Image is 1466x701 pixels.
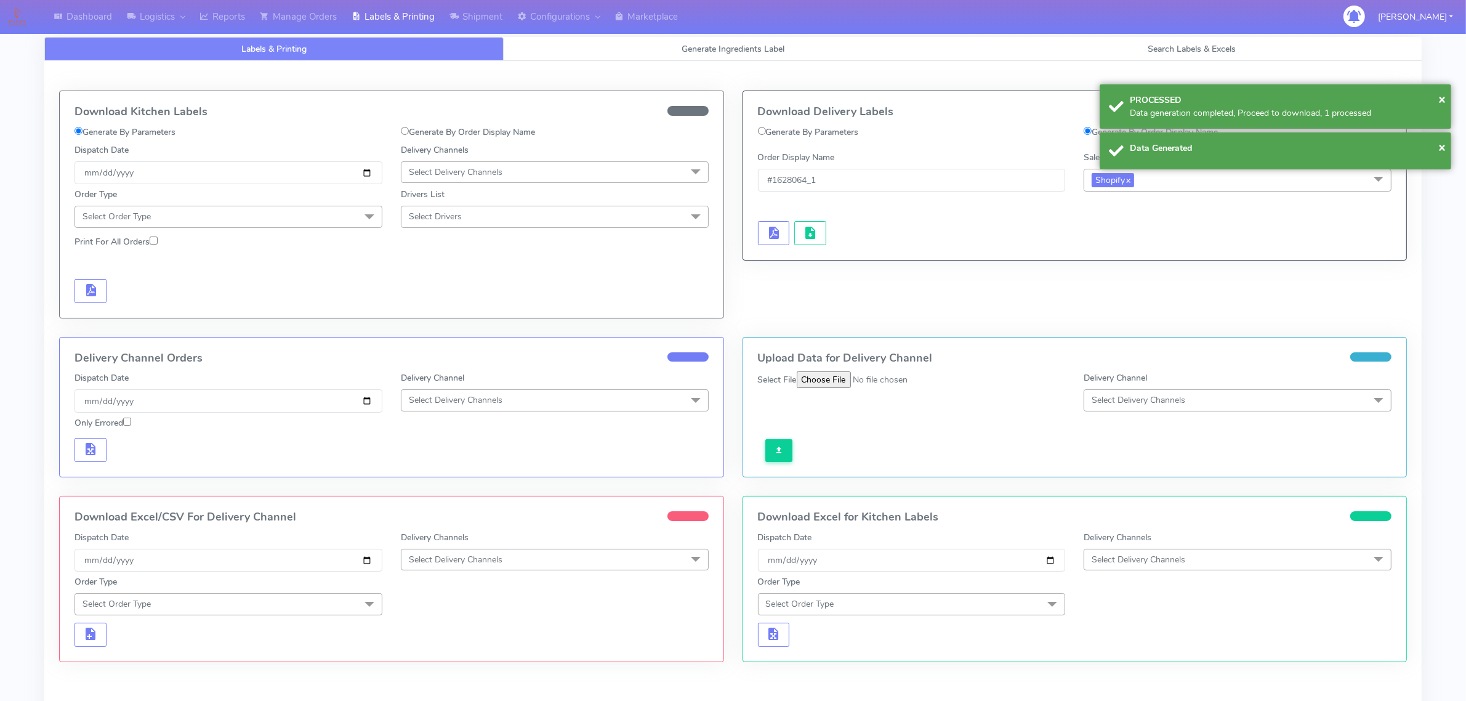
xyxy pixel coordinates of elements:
div: PROCESSED [1130,94,1442,107]
span: × [1438,139,1446,155]
a: x [1125,173,1130,186]
span: Labels & Printing [241,43,307,55]
span: Select Delivery Channels [409,394,502,406]
div: Data Generated [1130,142,1442,155]
input: Generate By Order Display Name [1084,127,1092,135]
button: [PERSON_NAME] [1369,4,1462,30]
label: Dispatch Date [75,531,129,544]
label: Order Display Name [758,151,835,164]
input: Only Errored [123,418,131,426]
input: Generate By Parameters [75,127,83,135]
label: Select File [758,373,797,386]
input: Print For All Orders [150,237,158,245]
label: Dispatch Date [75,371,129,384]
span: Select Order Type [766,598,834,610]
span: Select Delivery Channels [1092,554,1185,565]
label: Print For All Orders [75,235,158,248]
h4: Download Delivery Labels [758,106,1392,118]
button: Close [1438,138,1446,156]
input: Generate By Order Display Name [401,127,409,135]
span: Select Order Type [83,211,151,222]
span: Generate Ingredients Label [682,43,784,55]
span: Shopify [1092,173,1134,187]
label: Delivery Channels [401,531,469,544]
label: Order Type [75,575,117,588]
span: Search Labels & Excels [1148,43,1236,55]
label: Generate By Order Display Name [1084,126,1218,139]
h4: Upload Data for Delivery Channel [758,352,1392,365]
label: Order Type [758,575,800,588]
span: Select Delivery Channels [409,166,502,178]
label: Generate By Parameters [758,126,859,139]
h4: Download Excel for Kitchen Labels [758,511,1392,524]
div: Data generation completed, Proceed to download, 1 processed [1130,107,1442,120]
label: Generate By Order Display Name [401,126,535,139]
label: Dispatch Date [758,531,812,544]
label: Delivery Channel [1084,371,1147,384]
label: Delivery Channels [1084,531,1151,544]
input: Generate By Parameters [758,127,766,135]
span: Select Delivery Channels [1092,394,1185,406]
span: Select Delivery Channels [409,554,502,565]
ul: Tabs [44,37,1422,61]
label: Generate By Parameters [75,126,175,139]
h4: Delivery Channel Orders [75,352,709,365]
label: Drivers List [401,188,445,201]
span: × [1438,91,1446,107]
label: Delivery Channels [401,144,469,156]
label: Only Errored [75,416,131,429]
span: Select Order Type [83,598,151,610]
label: Dispatch Date [75,144,129,156]
label: Delivery Channel [401,371,464,384]
h4: Download Excel/CSV For Delivery Channel [75,511,709,524]
h4: Download Kitchen Labels [75,106,709,118]
label: Sales Channels [1084,151,1142,164]
label: Order Type [75,188,117,201]
button: Close [1438,90,1446,108]
span: Select Drivers [409,211,462,222]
